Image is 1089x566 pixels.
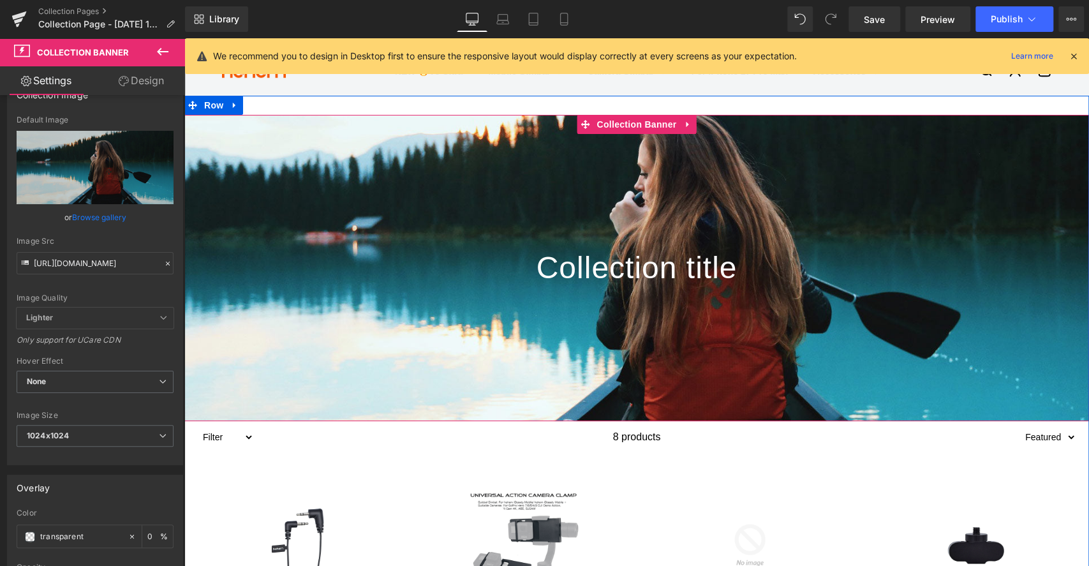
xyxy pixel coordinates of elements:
[17,475,50,493] div: Overlay
[27,376,47,386] b: None
[38,19,161,29] span: Collection Page - [DATE] 17:18:47
[142,525,173,547] div: %
[17,294,174,302] div: Image Quality
[17,57,42,77] span: Row
[72,206,126,228] a: Browse gallery
[40,530,122,544] input: Color
[213,49,797,63] p: We recommend you to design in Desktop first to ensure the responsive layout would display correct...
[17,237,174,246] div: Image Src
[1006,48,1058,64] a: Learn more
[17,211,174,224] div: or
[921,13,955,26] span: Preview
[17,335,174,354] div: Only support for UCare CDN
[975,6,1053,32] button: Publish
[1058,6,1084,32] button: More
[518,6,549,32] a: Tablet
[184,38,1089,566] iframe: To enrich screen reader interactions, please activate Accessibility in Grammarly extension settings
[17,357,174,366] div: Hover Effect
[409,77,495,96] span: Collection Banner
[818,6,843,32] button: Redo
[95,66,188,95] a: Design
[905,6,970,32] a: Preview
[27,431,69,440] b: 1024x1024
[429,383,477,415] span: 8 products
[17,115,174,124] div: Default Image
[17,411,174,420] div: Image Size
[457,6,487,32] a: Desktop
[42,57,59,77] a: Expand / Collapse
[991,14,1023,24] span: Publish
[787,6,813,32] button: Undo
[185,6,248,32] a: New Library
[487,6,518,32] a: Laptop
[38,6,185,17] a: Collection Pages
[209,13,239,25] span: Library
[495,77,512,96] a: Expand / Collapse
[17,509,174,518] div: Color
[26,313,53,322] b: Lighter
[864,13,885,26] span: Save
[17,252,174,274] input: Link
[549,6,579,32] a: Mobile
[37,47,129,57] span: Collection Banner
